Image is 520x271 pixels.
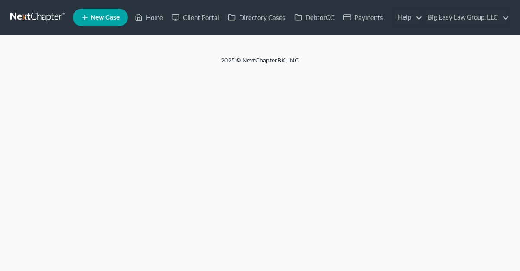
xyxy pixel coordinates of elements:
[130,10,167,25] a: Home
[13,56,507,72] div: 2025 © NextChapterBK, INC
[224,10,290,25] a: Directory Cases
[393,10,422,25] a: Help
[339,10,387,25] a: Payments
[290,10,339,25] a: DebtorCC
[167,10,224,25] a: Client Portal
[73,9,128,26] new-legal-case-button: New Case
[423,10,509,25] a: Big Easy Law Group, LLC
